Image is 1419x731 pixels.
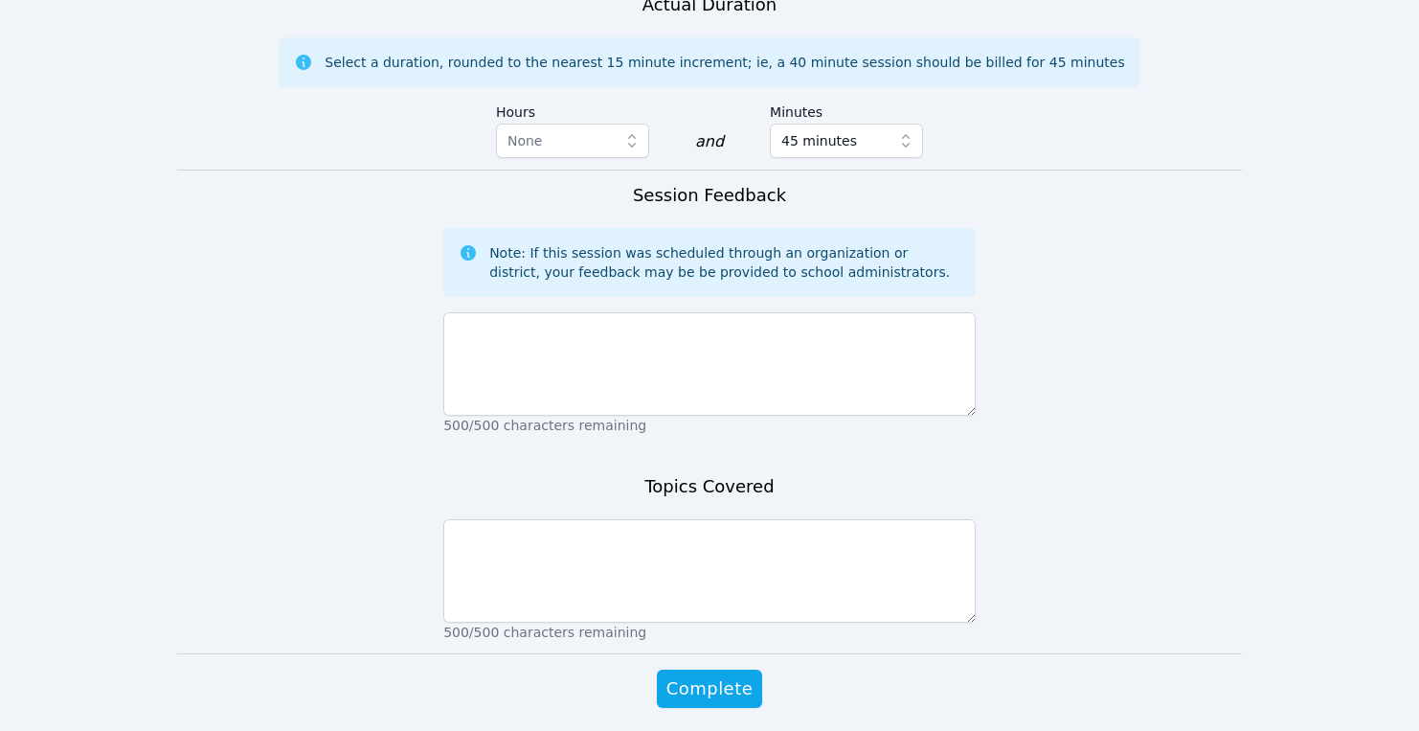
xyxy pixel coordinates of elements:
[633,182,786,209] h3: Session Feedback
[496,124,649,158] button: None
[507,133,543,148] span: None
[443,623,976,642] p: 500/500 characters remaining
[781,129,857,152] span: 45 minutes
[695,130,724,153] div: and
[666,675,753,702] span: Complete
[443,416,976,435] p: 500/500 characters remaining
[644,473,774,500] h3: Topics Covered
[770,95,923,124] label: Minutes
[657,670,762,708] button: Complete
[489,243,960,282] div: Note: If this session was scheduled through an organization or district, your feedback may be be ...
[770,124,923,158] button: 45 minutes
[496,95,649,124] label: Hours
[325,53,1124,72] div: Select a duration, rounded to the nearest 15 minute increment; ie, a 40 minute session should be ...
